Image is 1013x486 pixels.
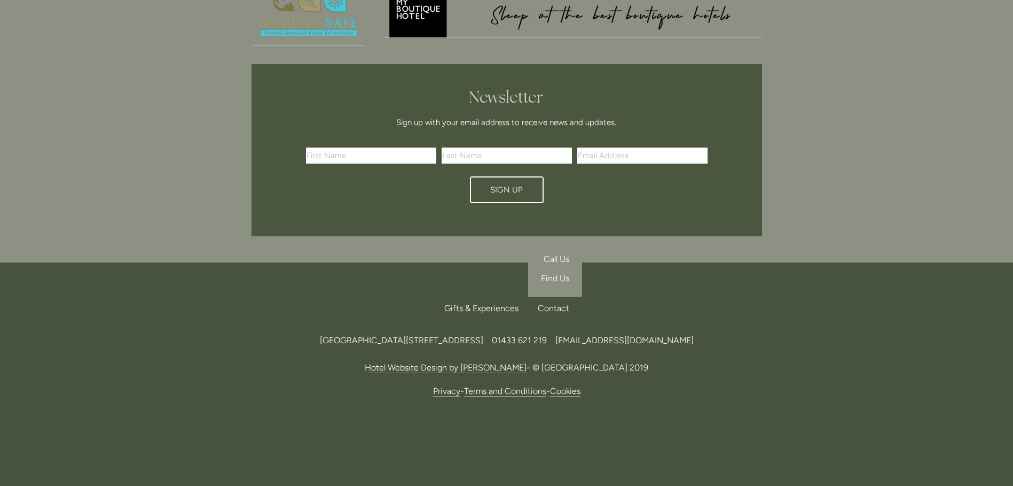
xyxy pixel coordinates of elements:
h2: Newsletter [310,88,704,107]
a: Call Us [528,250,582,269]
a: Gifts & Experiences [444,297,527,320]
a: Cookies [550,386,580,397]
a: Privacy [433,386,460,397]
span: [GEOGRAPHIC_DATA][STREET_ADDRESS] [320,335,483,345]
input: First Name [306,148,436,164]
input: Email Address [577,148,708,164]
a: Hotel Website Design by [PERSON_NAME] [365,362,527,373]
p: - © [GEOGRAPHIC_DATA] 2019 [252,360,762,375]
button: Sign Up [470,176,544,203]
p: - - [252,384,762,398]
a: Terms and Conditions [464,386,546,397]
a: [EMAIL_ADDRESS][DOMAIN_NAME] [555,335,694,345]
span: Gifts & Experiences [444,303,519,313]
span: Find Us [541,273,569,283]
a: Find Us [528,269,582,288]
span: Call Us [544,254,569,264]
input: Last Name [442,148,572,164]
span: 01433 621 219 [492,335,547,345]
p: Sign up with your email address to receive news and updates. [310,116,704,129]
span: Sign Up [490,185,523,195]
div: Contact [529,297,569,320]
